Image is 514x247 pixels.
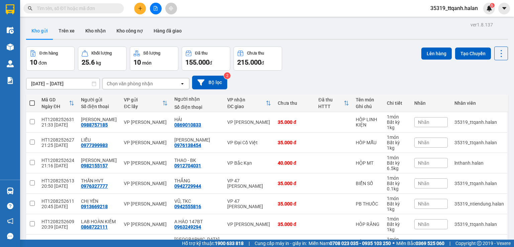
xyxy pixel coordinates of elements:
div: HT1208252627 [41,137,74,143]
th: Toggle SortBy [120,94,171,112]
div: 0982155157 [81,163,108,168]
div: VP Bắc Kạn [227,160,271,166]
div: 35.000 đ [278,119,312,125]
div: 35.000 đ [278,140,312,145]
span: 215.000 [237,58,261,66]
div: 1 kg [387,125,408,130]
div: 20:45 [DATE] [41,204,74,209]
div: NGÔ CÔNG [174,137,221,143]
div: Bất kỳ [387,201,408,207]
button: file-add [150,3,162,14]
div: 0988757185 [81,122,108,128]
strong: 0708 023 035 - 0935 103 250 [330,241,391,246]
span: 6 [491,3,493,8]
th: Toggle SortBy [38,94,78,112]
div: HẢI [174,117,221,122]
th: Toggle SortBy [224,94,274,112]
div: Chưa thu [278,100,312,106]
div: Khối lượng [91,51,112,56]
span: copyright [477,241,482,246]
div: 20:50 [DATE] [41,183,74,189]
span: notification [7,218,13,224]
span: 10 [134,58,141,66]
span: caret-down [501,5,507,11]
div: HTTT [318,104,344,109]
div: 35.000 đ [278,181,312,186]
span: Nhãn [418,201,429,207]
div: VŨ, TKC [174,198,221,204]
sup: 6 [490,3,495,8]
div: VP nhận [227,97,266,102]
div: Đơn hàng [39,51,58,56]
button: Số lượng10món [130,47,178,71]
input: Tìm tên, số ĐT hoặc mã đơn [37,5,116,12]
div: VP 47 [PERSON_NAME] [227,198,271,209]
div: 0868722111 [81,224,108,230]
div: HT1208252609 [41,219,74,224]
span: search [28,6,32,11]
th: Toggle SortBy [315,94,352,112]
span: Nhãn [418,222,429,227]
button: Kho gửi [26,23,53,39]
div: 1 món [387,175,408,181]
span: Cung cấp máy in - giấy in: [255,240,307,247]
div: THAO - BK [174,158,221,163]
div: Bất kỳ [387,160,408,166]
div: Chưa thu [247,51,264,56]
span: đơn [38,60,47,66]
div: 6.5 kg [387,166,408,171]
strong: 0369 525 060 [416,241,444,246]
button: Đơn hàng10đơn [26,47,75,71]
div: 1 kg [387,207,408,212]
div: 35.000 đ [278,201,312,207]
span: aim [169,6,173,11]
div: VP [PERSON_NAME] [124,222,168,227]
div: VP 47 [PERSON_NAME] [227,178,271,189]
div: VP [PERSON_NAME] [124,201,168,207]
div: HT1208252611 [41,198,74,204]
span: Nhãn [418,181,429,186]
div: ver 1.8.137 [470,21,493,28]
span: Miền Nam [309,240,391,247]
div: VP [PERSON_NAME] [124,160,168,166]
span: món [142,60,152,66]
button: Hàng đã giao [148,23,187,39]
div: 21:25 [DATE] [41,143,74,148]
span: Miền Bắc [396,240,444,247]
div: HÔP LINH KIỆN [356,117,380,128]
div: LIỄU [81,137,117,143]
span: file-add [153,6,158,11]
button: Kho công nợ [111,23,148,39]
div: Người gửi [81,97,117,102]
div: Mã GD [41,97,69,102]
img: logo-vxr [6,4,14,14]
div: 35319_ttqanh.halan [454,181,504,186]
div: PB THUỐC [356,201,380,207]
div: BIỂN SỐ [356,181,380,186]
div: 0976327777 [81,183,108,189]
div: 21:16 [DATE] [41,163,74,168]
div: HOÀNG ANH [81,158,117,163]
div: Đã thu [195,51,207,56]
img: icon-new-feature [486,5,492,11]
span: Nhãn [418,140,429,145]
span: 25.6 [82,58,95,66]
div: Bất kỳ [387,181,408,186]
div: HÔP RĂNG [356,222,380,227]
button: aim [165,3,177,14]
div: 0912704031 [174,163,201,168]
button: plus [134,3,146,14]
div: VP [PERSON_NAME] [227,119,271,125]
div: HỘP MT [356,160,380,166]
span: đ [209,60,212,66]
div: Bất kỳ [387,119,408,125]
span: Nhãn [418,119,429,125]
span: plus [138,6,143,11]
div: 35319_ttqanh.halan [454,222,504,227]
div: 21:33 [DATE] [41,122,74,128]
span: message [7,233,13,239]
div: VŨ HẢI [81,117,117,122]
button: Khối lượng25.6kg [78,47,126,71]
div: Nhân viên [454,100,504,106]
span: đ [261,60,264,66]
